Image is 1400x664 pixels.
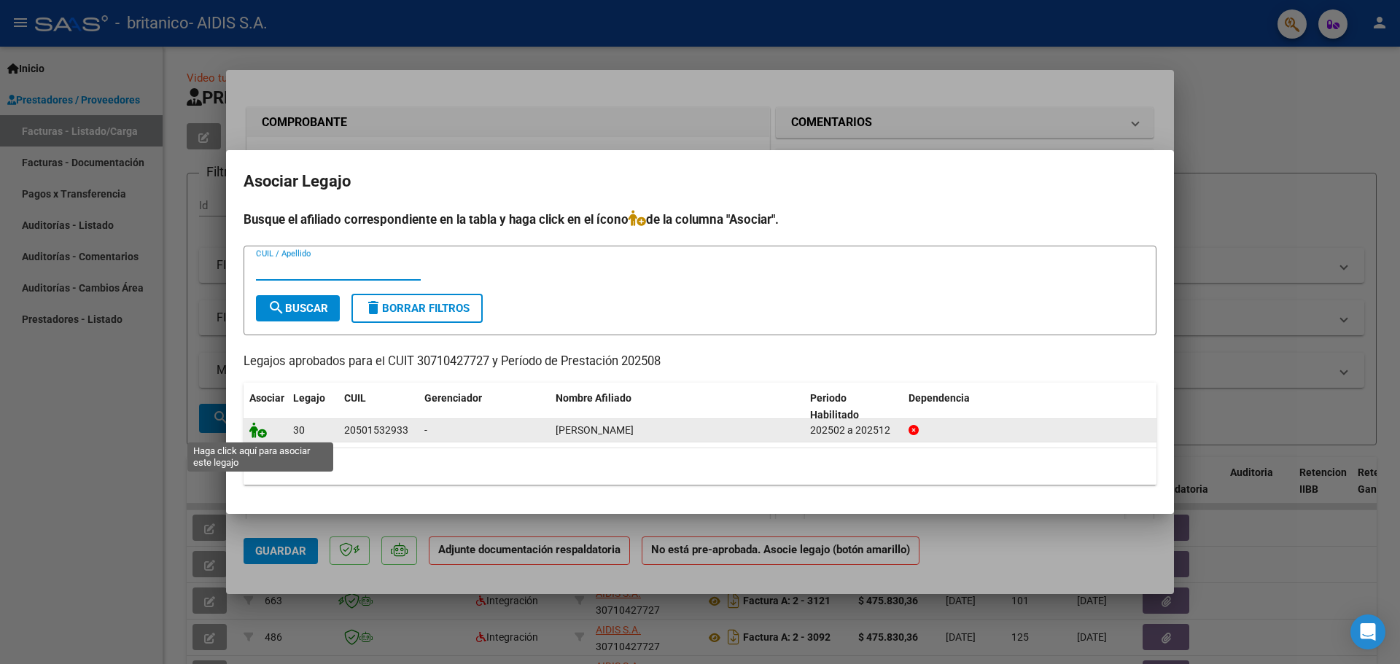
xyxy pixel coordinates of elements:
[344,422,408,439] div: 20501532933
[419,383,550,431] datatable-header-cell: Gerenciador
[293,424,305,436] span: 30
[244,353,1156,371] p: Legajos aprobados para el CUIT 30710427727 y Período de Prestación 202508
[293,392,325,404] span: Legajo
[244,383,287,431] datatable-header-cell: Asociar
[903,383,1157,431] datatable-header-cell: Dependencia
[909,392,970,404] span: Dependencia
[249,392,284,404] span: Asociar
[344,392,366,404] span: CUIL
[338,383,419,431] datatable-header-cell: CUIL
[810,392,859,421] span: Periodo Habilitado
[804,383,903,431] datatable-header-cell: Periodo Habilitado
[287,383,338,431] datatable-header-cell: Legajo
[365,302,470,315] span: Borrar Filtros
[556,424,634,436] span: STORNI NICOLAS HORACIO
[244,168,1156,195] h2: Asociar Legajo
[424,424,427,436] span: -
[256,295,340,321] button: Buscar
[810,422,897,439] div: 202502 a 202512
[1350,614,1385,649] div: Open Intercom Messenger
[556,392,631,404] span: Nombre Afiliado
[351,294,483,323] button: Borrar Filtros
[424,392,482,404] span: Gerenciador
[244,448,1156,485] div: 1 registros
[268,302,328,315] span: Buscar
[268,299,285,316] mat-icon: search
[365,299,382,316] mat-icon: delete
[550,383,804,431] datatable-header-cell: Nombre Afiliado
[244,210,1156,229] h4: Busque el afiliado correspondiente en la tabla y haga click en el ícono de la columna "Asociar".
